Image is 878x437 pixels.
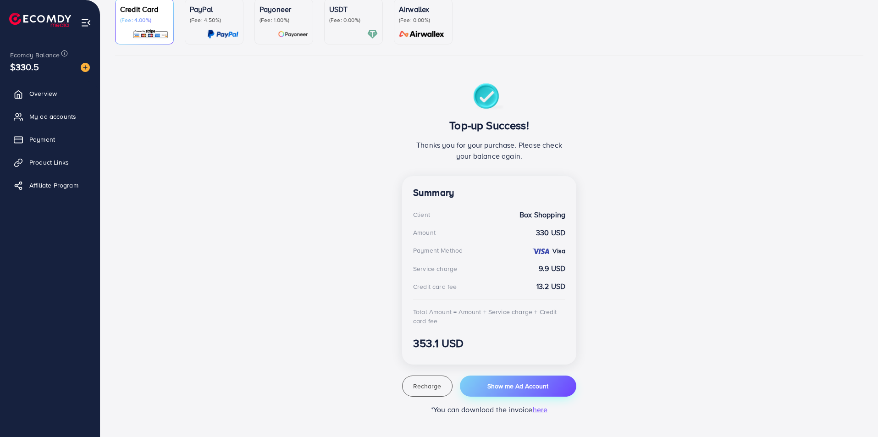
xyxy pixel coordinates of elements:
[260,17,308,24] p: (Fee: 1.00%)
[413,210,430,219] div: Client
[367,29,378,39] img: card
[7,84,93,103] a: Overview
[260,4,308,15] p: Payoneer
[120,17,169,24] p: (Fee: 4.00%)
[190,4,238,15] p: PayPal
[460,376,576,397] button: Show me Ad Account
[402,376,453,397] button: Recharge
[329,4,378,15] p: USDT
[413,187,565,199] h4: Summary
[536,281,565,292] strong: 13.2 USD
[532,248,550,255] img: credit
[839,396,871,430] iframe: Chat
[7,176,93,194] a: Affiliate Program
[402,404,576,415] p: *You can download the invoice
[207,29,238,39] img: card
[413,337,565,350] h3: 353.1 USD
[413,264,457,273] div: Service charge
[396,29,447,39] img: card
[120,4,169,15] p: Credit Card
[81,17,91,28] img: menu
[9,13,71,27] img: logo
[552,246,565,255] strong: Visa
[9,53,40,82] span: $330.5
[413,282,457,291] div: Credit card fee
[7,107,93,126] a: My ad accounts
[329,17,378,24] p: (Fee: 0.00%)
[519,210,565,220] strong: Box Shopping
[487,382,548,391] span: Show me Ad Account
[413,382,441,391] span: Recharge
[413,307,565,326] div: Total Amount = Amount + Service charge + Credit card fee
[413,139,565,161] p: Thanks you for your purchase. Please check your balance again.
[81,63,90,72] img: image
[133,29,169,39] img: card
[399,17,447,24] p: (Fee: 0.00%)
[399,4,447,15] p: Airwallex
[29,158,69,167] span: Product Links
[29,181,78,190] span: Affiliate Program
[10,50,60,60] span: Ecomdy Balance
[190,17,238,24] p: (Fee: 4.50%)
[413,246,463,255] div: Payment Method
[29,135,55,144] span: Payment
[413,119,565,132] h3: Top-up Success!
[536,227,565,238] strong: 330 USD
[413,228,436,237] div: Amount
[29,112,76,121] span: My ad accounts
[473,83,506,111] img: success
[278,29,308,39] img: card
[539,263,565,274] strong: 9.9 USD
[533,404,548,415] span: here
[7,130,93,149] a: Payment
[29,89,57,98] span: Overview
[7,153,93,171] a: Product Links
